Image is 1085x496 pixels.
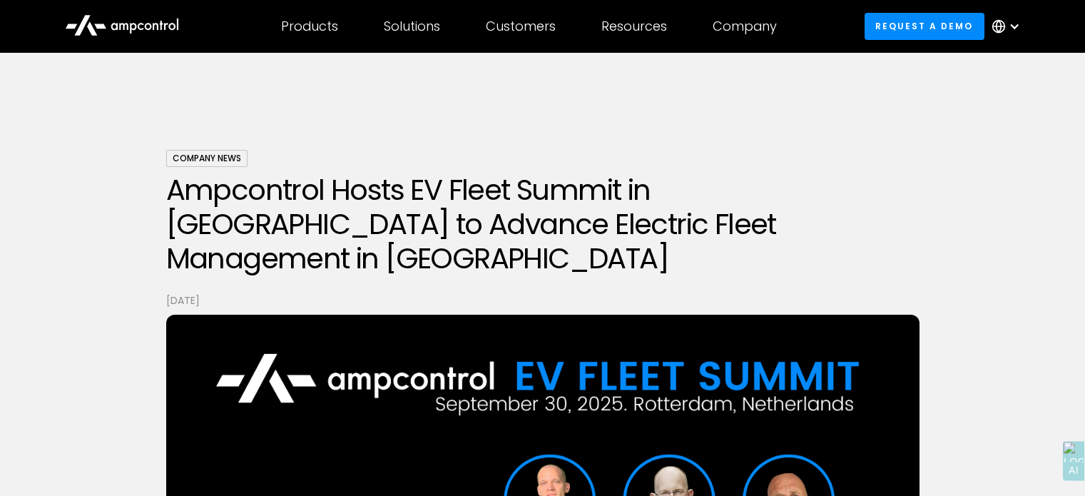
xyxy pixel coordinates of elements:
[865,13,984,39] a: Request a demo
[281,19,338,34] div: Products
[601,19,667,34] div: Resources
[384,19,440,34] div: Solutions
[486,19,556,34] div: Customers
[166,173,920,275] h1: Ampcontrol Hosts EV Fleet Summit in [GEOGRAPHIC_DATA] to Advance Electric Fleet Management in [GE...
[713,19,777,34] div: Company
[166,293,920,308] p: [DATE]
[166,150,248,167] div: Company News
